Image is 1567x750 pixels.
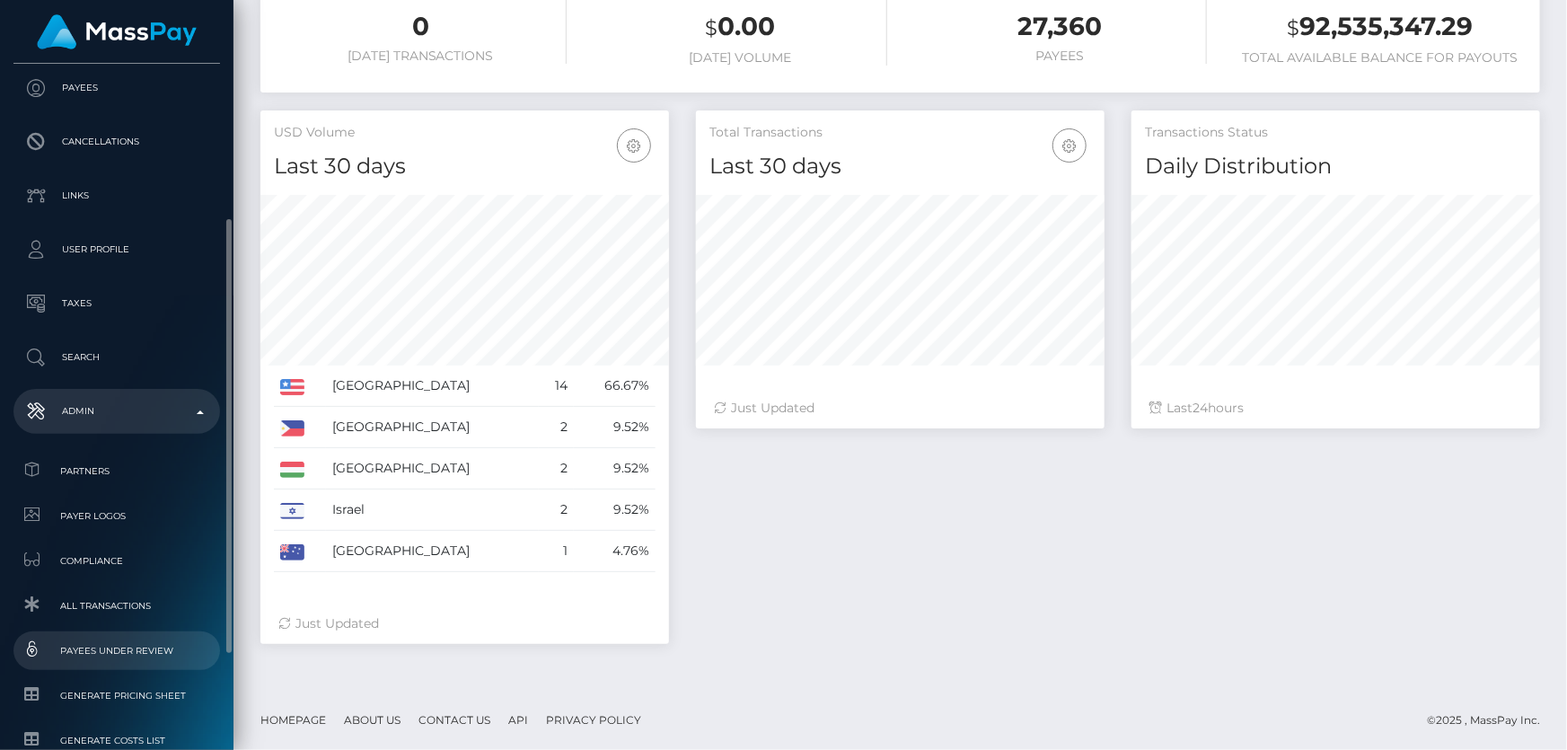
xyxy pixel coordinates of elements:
td: [GEOGRAPHIC_DATA] [326,531,539,572]
a: Cancellations [13,119,220,164]
span: Compliance [21,551,213,571]
p: Payees [21,75,213,101]
p: Links [21,182,213,209]
img: US.png [280,379,304,395]
h5: Transactions Status [1145,124,1527,142]
h5: Total Transactions [709,124,1091,142]
span: Partners [21,461,213,481]
a: About Us [337,706,408,734]
a: Payer Logos [13,497,220,535]
a: User Profile [13,227,220,272]
span: Payees under Review [21,640,213,661]
h3: 27,360 [914,9,1207,44]
h3: 92,535,347.29 [1234,9,1527,46]
span: Generate Pricing Sheet [21,685,213,706]
td: 9.52% [574,407,656,448]
a: API [501,706,535,734]
a: Links [13,173,220,218]
small: $ [705,15,717,40]
td: 14 [539,366,575,407]
td: Israel [326,490,539,531]
h6: Total Available Balance for Payouts [1234,50,1527,66]
a: All Transactions [13,587,220,625]
h6: [DATE] Volume [594,50,886,66]
div: Just Updated [278,614,651,633]
td: 9.52% [574,448,656,490]
p: Search [21,344,213,371]
p: User Profile [21,236,213,263]
td: 1 [539,531,575,572]
td: [GEOGRAPHIC_DATA] [326,407,539,448]
h6: [DATE] Transactions [274,49,567,64]
div: Just Updated [714,399,1087,418]
small: $ [1287,15,1299,40]
a: Payees [13,66,220,110]
h4: Daily Distribution [1145,151,1527,182]
td: 66.67% [574,366,656,407]
h3: 0.00 [594,9,886,46]
a: Search [13,335,220,380]
img: HU.png [280,462,304,478]
h6: Payees [914,49,1207,64]
a: Privacy Policy [539,706,648,734]
a: Homepage [253,706,333,734]
img: PH.png [280,420,304,437]
a: Compliance [13,542,220,580]
h4: Last 30 days [274,151,656,182]
img: AU.png [280,544,304,560]
div: Last hours [1149,399,1522,418]
td: 4.76% [574,531,656,572]
td: 2 [539,448,575,490]
span: Payer Logos [21,506,213,526]
td: 2 [539,490,575,531]
td: [GEOGRAPHIC_DATA] [326,366,539,407]
p: Admin [21,398,213,425]
h5: USD Volume [274,124,656,142]
a: Contact Us [411,706,497,734]
a: Generate Pricing Sheet [13,676,220,715]
a: Partners [13,452,220,490]
span: All Transactions [21,596,213,616]
img: MassPay Logo [37,14,197,49]
h3: 0 [274,9,567,44]
span: 24 [1193,400,1208,416]
td: 9.52% [574,490,656,531]
a: Admin [13,389,220,434]
td: [GEOGRAPHIC_DATA] [326,448,539,490]
img: IL.png [280,503,304,519]
p: Cancellations [21,128,213,155]
td: 2 [539,407,575,448]
a: Taxes [13,281,220,326]
a: Payees under Review [13,631,220,670]
h4: Last 30 days [709,151,1091,182]
div: © 2025 , MassPay Inc. [1427,710,1554,730]
p: Taxes [21,290,213,317]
